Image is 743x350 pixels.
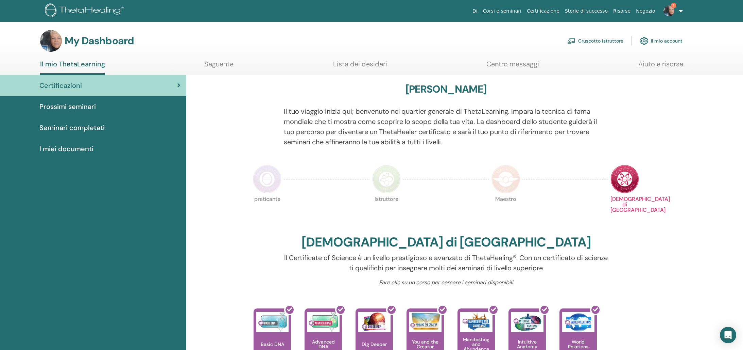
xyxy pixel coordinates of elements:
[333,60,387,73] a: Lista dei desideri
[508,339,546,349] p: Intuitive Anatomy
[610,5,633,17] a: Risorse
[633,5,658,17] a: Negozio
[307,312,340,332] img: Advanced DNA
[372,165,401,193] img: Instructor
[40,60,105,75] a: Il mio ThetaLearning
[610,196,639,225] p: [DEMOGRAPHIC_DATA] di [GEOGRAPHIC_DATA]
[284,253,608,273] p: Il Certificate of Science è un livello prestigioso e avanzato di ThetaHealing®. Con un certificat...
[491,196,520,225] p: Maestro
[409,312,442,331] img: You and the Creator
[405,83,487,95] h3: [PERSON_NAME]
[480,5,524,17] a: Corsi e seminari
[256,312,289,332] img: Basic DNA
[407,339,444,349] p: You and the Creator
[284,279,608,287] p: Fare clic su un corso per cercare i seminari disponibili
[39,101,96,112] span: Prossimi seminari
[358,312,391,332] img: Dig Deeper
[39,80,82,91] span: Certificazioni
[45,3,126,19] img: logo.png
[40,30,62,52] img: default.jpg
[562,5,610,17] a: Storie di successo
[640,33,682,48] a: Il mio account
[486,60,539,73] a: Centro messaggi
[359,342,390,347] p: Dig Deeper
[511,312,543,332] img: Intuitive Anatomy
[610,165,639,193] img: Certificate of Science
[253,165,281,193] img: Practitioner
[640,35,648,47] img: cog.svg
[720,327,736,343] div: Open Intercom Messenger
[524,5,562,17] a: Certificazione
[671,3,676,8] span: 1
[567,33,623,48] a: Cruscotto istruttore
[39,144,93,154] span: I miei documenti
[562,312,594,332] img: World Relations
[301,235,591,250] h2: [DEMOGRAPHIC_DATA] di [GEOGRAPHIC_DATA]
[253,196,281,225] p: praticante
[491,165,520,193] img: Master
[567,38,575,44] img: chalkboard-teacher.svg
[663,5,674,16] img: default.jpg
[39,123,105,133] span: Seminari completati
[638,60,683,73] a: Aiuto e risorse
[460,312,493,332] img: Manifesting and Abundance
[305,339,342,349] p: Advanced DNA
[470,5,480,17] a: Di
[284,106,608,147] p: Il tuo viaggio inizia qui; benvenuto nel quartier generale di ThetaLearning. Impara la tecnica di...
[204,60,234,73] a: Seguente
[65,35,134,47] h3: My Dashboard
[559,339,597,349] p: World Relations
[372,196,401,225] p: Istruttore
